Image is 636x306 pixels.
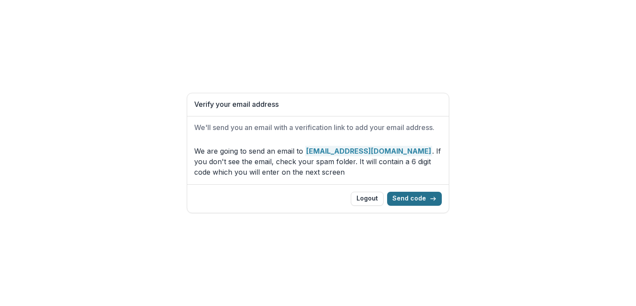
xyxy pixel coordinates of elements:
strong: [EMAIL_ADDRESS][DOMAIN_NAME] [305,146,432,156]
button: Logout [351,192,384,206]
h2: We'll send you an email with a verification link to add your email address. [194,123,442,132]
p: We are going to send an email to . If you don't see the email, check your spam folder. It will co... [194,146,442,177]
button: Send code [387,192,442,206]
h1: Verify your email address [194,100,442,109]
